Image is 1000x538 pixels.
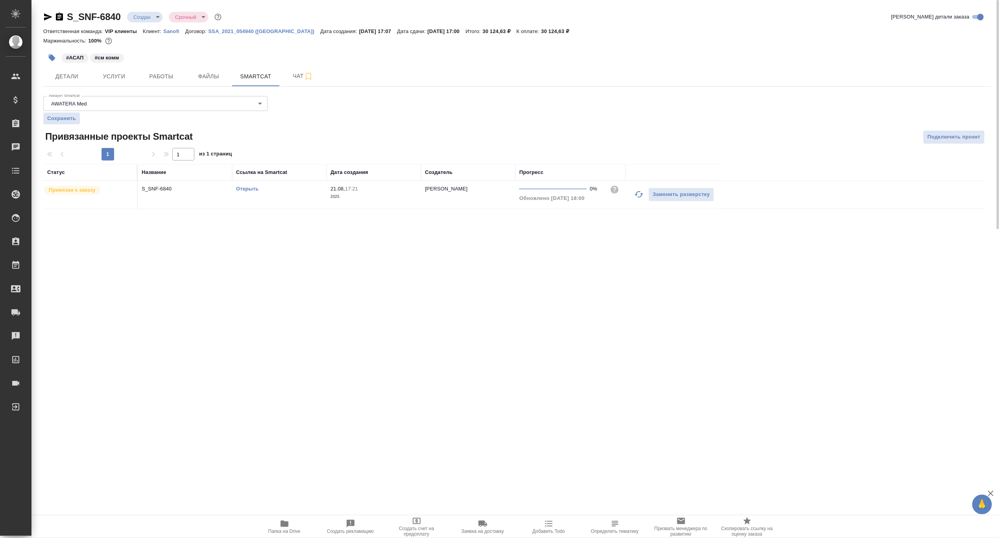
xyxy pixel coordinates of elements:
span: 🙏 [976,496,989,513]
p: #АСАП [66,54,84,62]
a: SSA_2021_054940 ([GEOGRAPHIC_DATA]) [208,28,320,34]
button: Подключить проект [923,130,985,144]
div: Дата создания [331,168,368,176]
p: Привязан к заказу [49,186,96,194]
button: AWATERA Med [49,100,89,107]
p: 2025 [331,193,417,201]
span: Привязанные проекты Smartcat [43,130,193,143]
p: Маржинальность: [43,38,88,44]
p: 30 124,63 ₽ [483,28,517,34]
span: Работы [142,72,180,81]
p: Дата создания: [320,28,359,34]
div: 0% [590,185,604,193]
button: 🙏 [972,495,992,514]
span: Заменить разверстку [653,190,710,199]
p: 100% [88,38,104,44]
p: [DATE] 17:07 [359,28,397,34]
span: [PERSON_NAME] детали заказа [891,13,970,21]
div: Название [142,168,166,176]
div: Создан [169,12,208,22]
div: Ссылка на Smartcat [236,168,287,176]
span: Обновлено [DATE] 18:00 [519,195,585,201]
button: Добавить тэг [43,49,61,67]
p: Договор: [185,28,209,34]
span: Подключить проект [928,133,981,142]
p: Ответственная команда: [43,28,105,34]
p: 30 124,63 ₽ [541,28,575,34]
p: Дата сдачи: [397,28,427,34]
div: Создатель [425,168,453,176]
button: 0.00 RUB; [104,36,114,46]
p: [PERSON_NAME] [425,186,468,192]
span: см комм [89,54,125,61]
a: Открыть [236,186,259,192]
button: Создан [131,14,153,20]
p: 17:21 [345,186,358,192]
span: Чат [284,71,322,81]
p: Клиент: [143,28,163,34]
div: Статус [47,168,65,176]
a: Sanofi [163,28,185,34]
button: Доп статусы указывают на важность/срочность заказа [213,12,223,22]
span: из 1 страниц [199,149,232,161]
p: VIP клиенты [105,28,143,34]
button: Скопировать ссылку для ЯМессенджера [43,12,53,22]
button: Сохранить [43,113,80,124]
a: S_SNF-6840 [67,11,121,22]
p: К оплате: [517,28,542,34]
p: #см комм [95,54,119,62]
span: Услуги [95,72,133,81]
button: Скопировать ссылку [55,12,64,22]
div: Прогресс [519,168,543,176]
span: Сохранить [47,115,76,122]
span: Smartcat [237,72,275,81]
div: AWATERA Med [43,96,268,111]
span: Файлы [190,72,227,81]
p: 21.08, [331,186,345,192]
button: Заменить разверстку [649,188,714,202]
p: S_SNF-6840 [142,185,228,193]
span: АСАП [61,54,89,61]
button: Срочный [173,14,199,20]
p: Итого: [466,28,482,34]
button: Обновить прогресс [630,185,649,204]
span: Детали [48,72,86,81]
p: [DATE] 17:00 [427,28,466,34]
div: Создан [127,12,163,22]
